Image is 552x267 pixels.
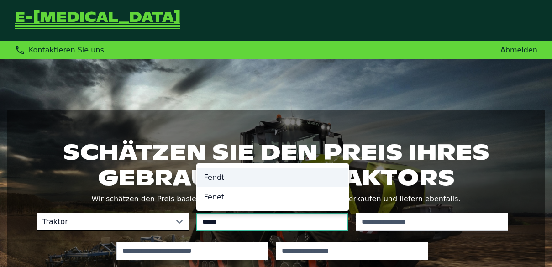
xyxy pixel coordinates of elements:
[500,46,537,54] a: Abmelden
[37,193,515,205] p: Wir schätzen den Preis basierend auf umfangreichen Preisdaten. Wir verkaufen und liefern ebenfalls.
[15,11,180,30] a: Zurück zur Startseite
[197,164,348,210] ul: Option List
[37,139,515,190] h1: Schätzen Sie den Preis Ihres gebrauchten Traktors
[15,45,104,55] div: Kontaktieren Sie uns
[197,187,348,207] li: Fenet
[29,46,104,54] span: Kontaktieren Sie uns
[37,213,170,230] span: Traktor
[197,168,348,187] li: Fendt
